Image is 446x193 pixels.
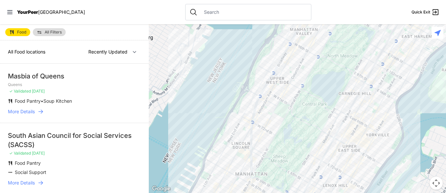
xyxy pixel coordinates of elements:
[8,82,141,87] p: Queens
[200,9,307,15] input: Search
[9,89,31,94] span: ✓ Validated
[43,98,72,104] span: Soup Kitchen
[5,28,30,36] a: Food
[8,49,45,54] span: All Food locations
[32,151,45,156] span: [DATE]
[38,9,85,15] span: [GEOGRAPHIC_DATA]
[8,72,141,81] div: Masbia of Queens
[150,184,172,193] a: Open this area in Google Maps (opens a new window)
[32,89,45,94] span: [DATE]
[150,184,172,193] img: Google
[15,160,41,166] span: Food Pantry
[8,108,35,115] span: More Details
[15,98,41,104] span: Food Pantry
[41,98,43,104] span: •
[15,169,46,175] span: Social Support
[17,30,26,34] span: Food
[8,180,141,186] a: More Details
[9,151,31,156] span: ✓ Validated
[412,8,439,16] a: Quick Exit
[430,177,443,190] button: Map camera controls
[8,108,141,115] a: More Details
[17,9,38,15] span: YourPeer
[45,30,62,34] span: All Filters
[8,180,35,186] span: More Details
[412,10,430,15] span: Quick Exit
[33,28,66,36] a: All Filters
[17,10,85,14] a: YourPeer[GEOGRAPHIC_DATA]
[8,131,141,149] div: South Asian Council for Social Services (SACSS)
